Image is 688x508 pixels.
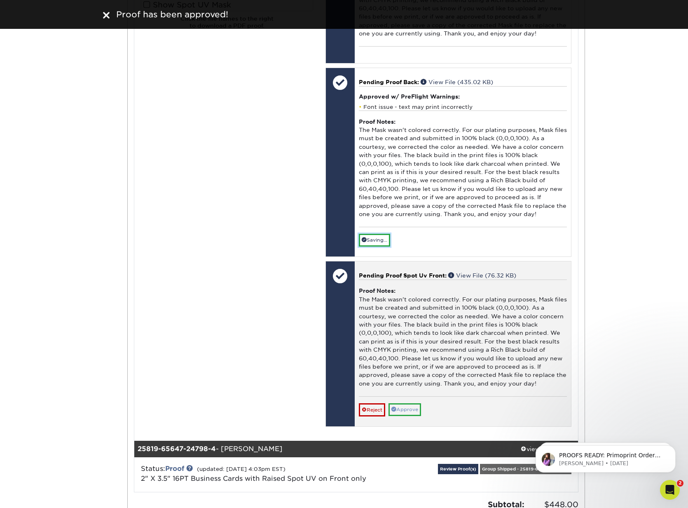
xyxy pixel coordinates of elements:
[359,272,447,279] span: Pending Proof Spot Uv Front:
[421,79,493,85] a: View File (435.02 KB)
[480,464,571,474] div: Group Shipped - 25819-65647-24798-1
[677,480,683,487] span: 2
[359,103,567,111] li: Font issue - text may print incorrectly
[438,464,478,474] a: Review Proof(s)
[504,445,578,453] div: view details
[359,287,395,294] strong: Proof Notes:
[138,445,216,453] strong: 25819-65647-24798-4
[2,483,70,505] iframe: Google Customer Reviews
[116,9,228,19] span: Proof has been approved!
[103,12,110,19] img: close
[359,280,567,396] div: The Mask wasn't colored correctly. For our plating purposes, Mask files must be created and submi...
[359,118,395,125] strong: Proof Notes:
[165,465,184,473] a: Proof
[448,272,516,279] a: View File (76.32 KB)
[504,441,578,457] a: view details
[359,93,567,100] h4: Approved w/ PreFlight Warnings:
[359,234,390,247] a: Saving...
[141,475,366,482] a: 2" X 3.5" 16PT Business Cards with Raised Spot UV on Front only
[359,403,385,416] a: Reject
[660,480,680,500] iframe: Intercom live chat
[359,111,567,227] div: The Mask wasn't colored correctly. For our plating purposes, Mask files must be created and submi...
[359,79,419,85] span: Pending Proof Back:
[523,428,688,486] iframe: Intercom notifications message
[134,441,504,457] div: - [PERSON_NAME]
[197,466,285,472] small: (updated: [DATE] 4:03pm EST)
[135,464,430,484] div: Status:
[388,403,421,416] a: Approve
